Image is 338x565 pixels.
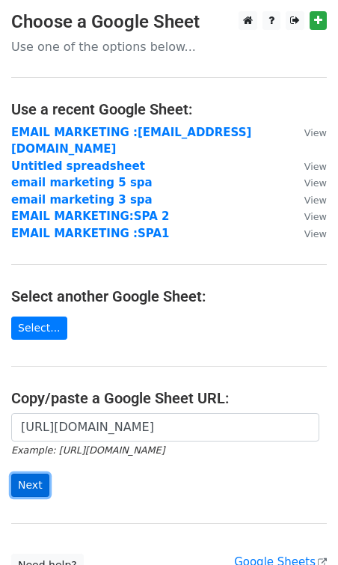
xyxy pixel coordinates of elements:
p: Use one of the options below... [11,39,327,55]
a: View [289,210,327,223]
a: EMAIL MARKETING :SPA1 [11,227,169,240]
small: View [304,228,327,239]
a: View [289,126,327,139]
a: View [289,227,327,240]
h4: Copy/paste a Google Sheet URL: [11,389,327,407]
small: View [304,177,327,189]
small: View [304,195,327,206]
a: EMAIL MARKETING :[EMAIL_ADDRESS][DOMAIN_NAME] [11,126,251,156]
small: View [304,211,327,222]
a: email marketing 3 spa [11,193,153,207]
small: Example: [URL][DOMAIN_NAME] [11,445,165,456]
a: EMAIL MARKETING:SPA 2 [11,210,169,223]
a: Untitled spreadsheet [11,159,145,173]
small: View [304,127,327,138]
input: Next [11,474,49,497]
h4: Use a recent Google Sheet: [11,100,327,118]
a: email marketing 5 spa [11,176,153,189]
a: View [289,176,327,189]
small: View [304,161,327,172]
a: View [289,159,327,173]
a: Select... [11,317,67,340]
iframe: Chat Widget [263,493,338,565]
a: View [289,193,327,207]
h3: Choose a Google Sheet [11,11,327,33]
strong: EMAIL MARKETING : [EMAIL_ADDRESS][DOMAIN_NAME] [11,126,251,156]
input: Paste your Google Sheet URL here [11,413,319,442]
h4: Select another Google Sheet: [11,287,327,305]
